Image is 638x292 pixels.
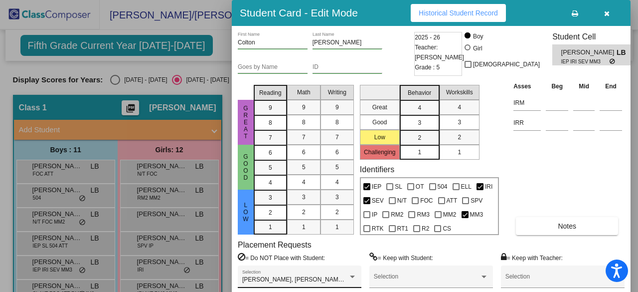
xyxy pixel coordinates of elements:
[335,178,339,187] span: 4
[415,62,440,72] span: Grade : 5
[443,209,457,221] span: MM2
[461,181,472,193] span: ELL
[473,32,483,41] div: Boy
[269,148,272,157] span: 6
[302,163,306,172] span: 5
[397,195,407,207] span: N/T
[335,193,339,202] span: 3
[446,88,473,97] span: Workskills
[571,81,597,92] th: Mid
[470,209,483,221] span: MM3
[259,88,282,97] span: Reading
[617,47,631,58] span: LB
[241,105,250,140] span: Great
[238,253,325,263] label: = Do NOT Place with Student:
[408,88,431,97] span: Behavior
[335,103,339,112] span: 9
[416,181,424,193] span: OT
[419,9,498,17] span: Historical Student Record
[415,32,440,42] span: 2025 - 26
[372,195,384,207] span: SEV
[240,6,358,19] h3: Student Card - Edit Mode
[420,195,433,207] span: FOC
[335,133,339,142] span: 7
[269,163,272,172] span: 5
[397,223,408,235] span: RT1
[511,81,543,92] th: Asses
[561,47,617,58] span: [PERSON_NAME]
[328,88,346,97] span: Writing
[269,178,272,187] span: 4
[302,223,306,232] span: 1
[458,103,461,112] span: 4
[372,181,381,193] span: IEP
[443,223,451,235] span: CS
[238,240,312,250] label: Placement Requests
[501,253,563,263] label: = Keep with Teacher:
[335,208,339,217] span: 2
[269,208,272,217] span: 2
[297,88,311,97] span: Math
[302,193,306,202] span: 3
[513,115,541,130] input: assessment
[269,118,272,127] span: 8
[395,181,402,193] span: SL
[238,64,308,71] input: goes by name
[558,222,576,230] span: Notes
[269,103,272,112] span: 9
[418,133,421,142] span: 2
[269,193,272,202] span: 3
[418,103,421,112] span: 4
[485,181,492,193] span: IRI
[335,148,339,157] span: 6
[360,165,394,174] label: Identifiers
[422,223,429,235] span: R2
[418,118,421,127] span: 3
[415,42,464,62] span: Teacher: [PERSON_NAME]
[302,148,306,157] span: 6
[417,209,429,221] span: RM3
[335,118,339,127] span: 8
[335,163,339,172] span: 5
[302,178,306,187] span: 4
[458,118,461,127] span: 3
[513,95,541,110] input: assessment
[241,153,250,181] span: Good
[458,133,461,142] span: 2
[241,202,250,223] span: Low
[447,195,458,207] span: ATT
[438,181,448,193] span: 504
[418,148,421,157] span: 1
[516,217,618,235] button: Notes
[411,4,506,22] button: Historical Student Record
[302,118,306,127] span: 8
[335,223,339,232] span: 1
[473,58,540,70] span: [DEMOGRAPHIC_DATA]
[473,44,482,53] div: Girl
[302,103,306,112] span: 9
[369,253,433,263] label: = Keep with Student:
[372,209,377,221] span: IP
[302,208,306,217] span: 2
[543,81,571,92] th: Beg
[269,223,272,232] span: 1
[391,209,403,221] span: RM2
[597,81,625,92] th: End
[269,133,272,142] span: 7
[302,133,306,142] span: 7
[372,223,384,235] span: RTK
[561,58,610,65] span: IEP IRI SEV MM3
[471,195,482,207] span: SPV
[458,148,461,157] span: 1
